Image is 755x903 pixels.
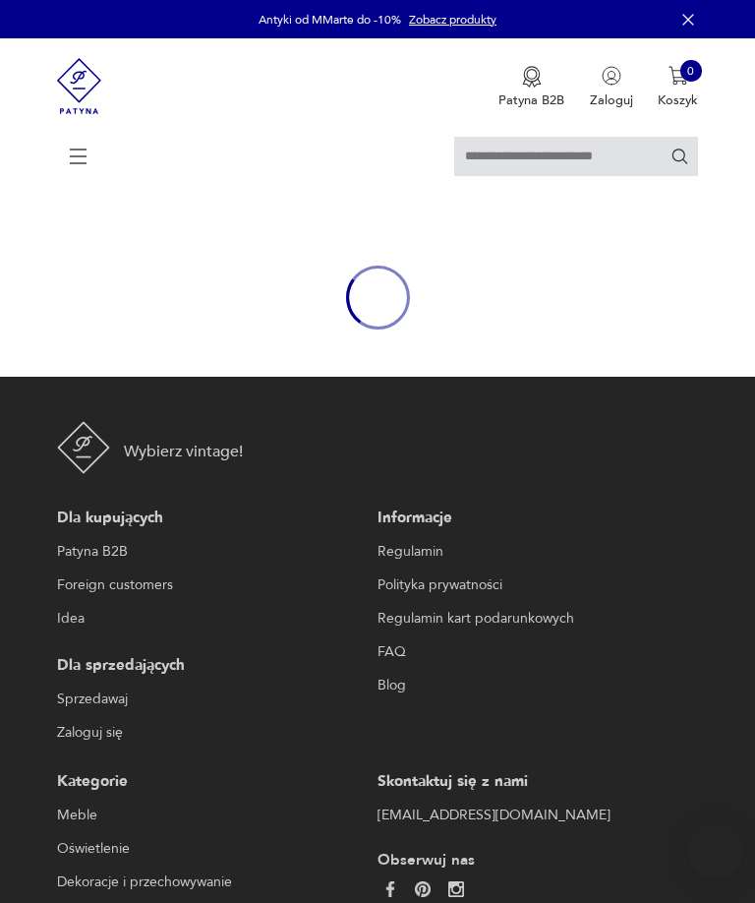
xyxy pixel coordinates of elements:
[57,421,110,474] img: Patyna - sklep z meblami i dekoracjami vintage
[448,881,464,897] img: c2fd9cf7f39615d9d6839a72ae8e59e5.webp
[57,721,370,745] a: Zaloguj się
[377,851,690,870] p: Obserwuj nas
[498,66,564,109] a: Ikona medaluPatyna B2B
[57,804,370,827] a: Meble
[680,60,702,82] div: 0
[498,66,564,109] button: Patyna B2B
[377,573,690,597] a: Polityka prywatności
[57,540,370,564] a: Patyna B2B
[377,540,690,564] a: Regulamin
[668,66,688,86] img: Ikona koszyka
[377,770,690,794] p: Skontaktuj się z nami
[590,91,633,109] p: Zaloguj
[377,674,690,697] a: Blog
[602,66,621,86] img: Ikonka użytkownika
[688,824,743,879] iframe: Smartsupp widget button
[498,91,564,109] p: Patyna B2B
[57,607,370,631] a: Idea
[409,12,496,28] a: Zobacz produkty
[57,573,370,597] a: Foreign customers
[57,871,370,894] a: Dekoracje i przechowywanie
[377,804,690,827] a: [EMAIL_ADDRESS][DOMAIN_NAME]
[377,507,690,530] p: Informacje
[377,607,690,631] a: Regulamin kart podarunkowych
[670,147,689,165] button: Szukaj
[522,66,542,88] img: Ikona medalu
[57,654,370,678] p: Dla sprzedających
[57,688,370,711] a: Sprzedawaj
[590,66,633,109] button: Zaloguj
[124,440,243,463] p: Wybierz vintage!
[658,66,698,109] button: 0Koszyk
[382,881,398,897] img: da9060093f698e4c3cedc1453eec5031.webp
[415,881,431,897] img: 37d27d81a828e637adc9f9cb2e3d3a8a.webp
[57,837,370,861] a: Oświetlenie
[377,640,690,664] a: FAQ
[658,91,698,109] p: Koszyk
[57,770,370,794] p: Kategorie
[259,12,401,28] p: Antyki od MMarte do -10%
[57,507,370,530] p: Dla kupujących
[57,38,102,134] img: Patyna - sklep z meblami i dekoracjami vintage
